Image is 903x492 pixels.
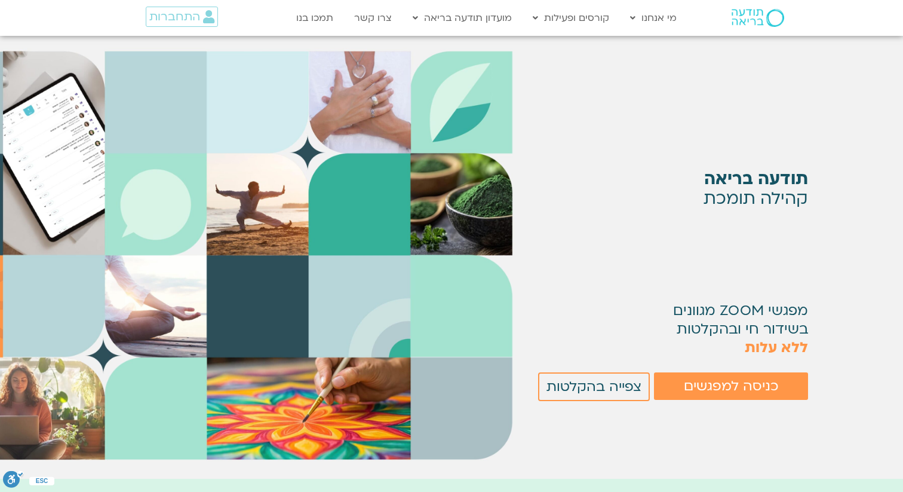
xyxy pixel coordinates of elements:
[527,7,615,29] a: קורסים ופעילות
[745,338,808,357] span: ללא עלות
[684,378,778,394] span: כניסה למפגשים
[624,7,683,29] a: מי אנחנו
[290,7,339,29] a: תמכו בנו
[149,10,200,23] span: התחברות
[538,372,650,401] a: צפייה בהקלטות
[348,7,398,29] a: צרו קשר
[654,372,808,400] a: כניסה למפגשים
[520,169,808,209] p: קהילה תומכת
[520,301,808,357] p: מפגשי ZOOM מגוונים בשידור חי ובהקלטות
[546,379,641,395] span: צפייה בהקלטות
[704,167,808,190] strong: תודעה בריאה
[732,9,784,27] img: תודעה בריאה
[407,7,518,29] a: מועדון תודעה בריאה
[146,7,218,27] a: התחברות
